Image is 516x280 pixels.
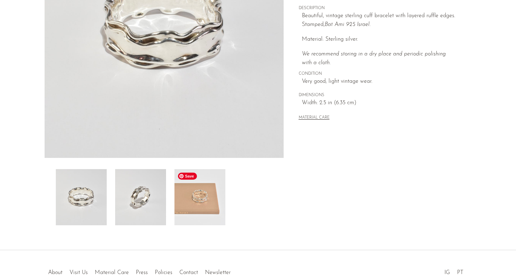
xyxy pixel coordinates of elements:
a: About [48,270,62,275]
span: Width: 2.5 in (6.35 cm) [302,99,457,108]
a: Visit Us [70,270,88,275]
p: Beautiful, vintage sterling cuff bracelet with layered ruffle edges. Stamped, [302,12,457,29]
span: CONDITION [299,71,457,77]
span: Save [178,173,197,180]
img: Ruffle Cuff Bracelet [174,169,225,225]
p: Material: Sterling silver. [302,35,457,44]
a: Contact [179,270,198,275]
em: Bat Ami 925 Israel. [325,22,371,27]
a: Material Care [95,270,129,275]
a: PT [457,270,463,275]
a: IG [444,270,450,275]
ul: Quick links [45,264,234,278]
a: Press [136,270,148,275]
img: Ruffle Cuff Bracelet [115,169,166,225]
span: DIMENSIONS [299,92,457,99]
em: We recommend storing in a dry place and periodic polishing with a cloth. [302,51,446,66]
ul: Social Medias [441,264,467,278]
span: DESCRIPTION [299,5,457,12]
a: Policies [155,270,172,275]
img: Ruffle Cuff Bracelet [56,169,107,225]
button: MATERIAL CARE [299,115,330,121]
span: Very good; light vintage wear. [302,77,457,86]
